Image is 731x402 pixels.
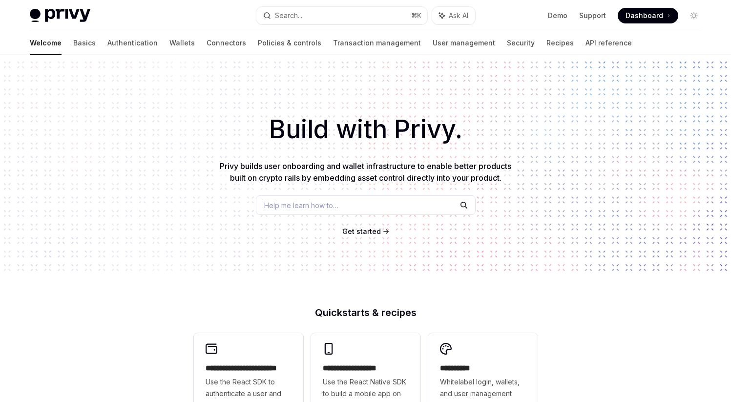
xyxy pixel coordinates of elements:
[194,308,538,317] h2: Quickstarts & recipes
[275,10,302,21] div: Search...
[342,227,381,235] span: Get started
[169,31,195,55] a: Wallets
[411,12,421,20] span: ⌘ K
[579,11,606,21] a: Support
[256,7,427,24] button: Search...⌘K
[73,31,96,55] a: Basics
[342,227,381,236] a: Get started
[585,31,632,55] a: API reference
[30,9,90,22] img: light logo
[30,31,62,55] a: Welcome
[507,31,535,55] a: Security
[220,161,511,183] span: Privy builds user onboarding and wallet infrastructure to enable better products built on crypto ...
[207,31,246,55] a: Connectors
[546,31,574,55] a: Recipes
[686,8,702,23] button: Toggle dark mode
[333,31,421,55] a: Transaction management
[16,110,715,148] h1: Build with Privy.
[449,11,468,21] span: Ask AI
[258,31,321,55] a: Policies & controls
[548,11,567,21] a: Demo
[433,31,495,55] a: User management
[264,200,338,211] span: Help me learn how to…
[618,8,678,23] a: Dashboard
[626,11,663,21] span: Dashboard
[432,7,475,24] button: Ask AI
[107,31,158,55] a: Authentication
